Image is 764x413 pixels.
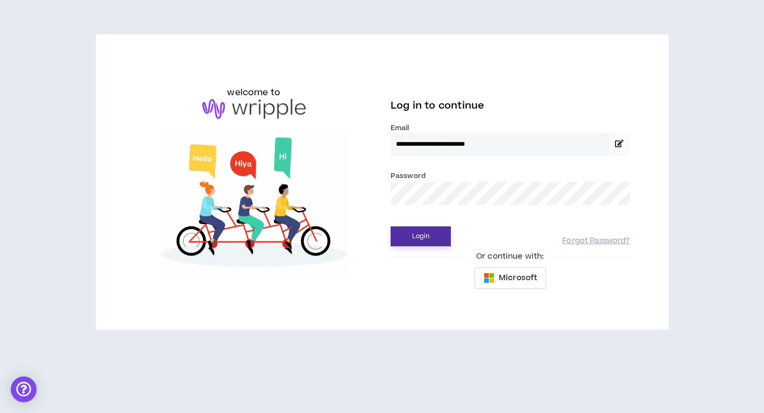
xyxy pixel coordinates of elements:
[202,99,306,119] img: logo-brand.png
[499,272,537,284] span: Microsoft
[562,236,629,246] a: Forgot Password?
[469,251,551,262] span: Or continue with:
[391,226,451,246] button: Login
[135,130,374,278] img: Welcome to Wripple
[11,376,37,402] div: Open Intercom Messenger
[391,123,630,133] label: Email
[227,86,280,99] h6: welcome to
[391,99,484,112] span: Log in to continue
[391,171,426,181] label: Password
[475,267,546,289] button: Microsoft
